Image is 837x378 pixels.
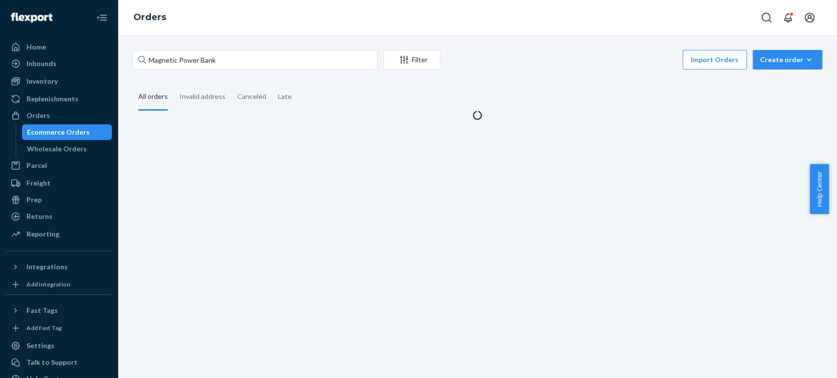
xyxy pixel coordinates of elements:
[26,111,50,120] div: Orders
[683,50,747,70] button: Import Orders
[26,161,47,170] div: Parcel
[133,12,166,23] a: Orders
[26,324,62,332] div: Add Fast Tag
[26,212,52,221] div: Returns
[6,354,112,370] a: Talk to Support
[753,50,822,70] button: Create order
[6,73,112,89] a: Inventory
[132,50,378,70] input: Search orders
[6,226,112,242] a: Reporting
[760,55,815,65] div: Create order
[800,8,819,27] button: Open account menu
[278,84,292,109] div: Late
[126,3,174,32] ol: breadcrumbs
[6,338,112,354] a: Settings
[778,8,798,27] button: Open notifications
[26,306,58,315] div: Fast Tags
[26,94,78,104] div: Replenishments
[6,259,112,275] button: Integrations
[26,42,46,52] div: Home
[237,84,266,109] div: Canceled
[6,175,112,191] a: Freight
[6,279,112,290] a: Add Integration
[757,8,776,27] button: Open Search Box
[810,164,829,214] button: Help Center
[6,303,112,318] button: Fast Tags
[27,127,90,137] div: Ecommerce Orders
[26,280,70,288] div: Add Integration
[92,8,112,27] button: Close Navigation
[26,341,54,351] div: Settings
[22,124,112,140] a: Ecommerce Orders
[26,59,56,69] div: Inbounds
[6,192,112,208] a: Prep
[26,262,68,272] div: Integrations
[138,84,168,111] div: All orders
[6,158,112,173] a: Parcel
[384,55,440,65] div: Filter
[26,229,59,239] div: Reporting
[6,322,112,334] a: Add Fast Tag
[6,91,112,107] a: Replenishments
[6,209,112,224] a: Returns
[26,76,58,86] div: Inventory
[26,195,42,205] div: Prep
[26,357,77,367] div: Talk to Support
[27,144,87,154] div: Wholesale Orders
[6,56,112,71] a: Inbounds
[11,13,52,23] img: Flexport logo
[179,84,226,109] div: Invalid address
[6,108,112,123] a: Orders
[383,50,440,70] button: Filter
[6,39,112,55] a: Home
[26,178,51,188] div: Freight
[22,141,112,157] a: Wholesale Orders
